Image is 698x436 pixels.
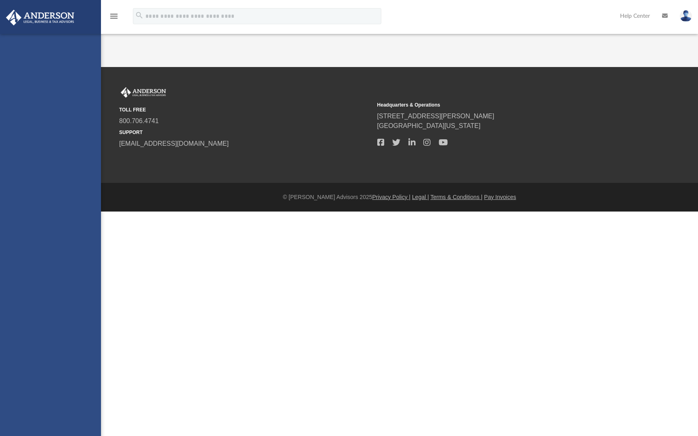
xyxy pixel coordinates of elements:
a: Pay Invoices [484,194,516,200]
a: menu [109,15,119,21]
a: Legal | [412,194,429,200]
div: © [PERSON_NAME] Advisors 2025 [101,193,698,201]
small: SUPPORT [119,129,372,136]
img: Anderson Advisors Platinum Portal [119,87,168,98]
img: User Pic [680,10,692,22]
i: menu [109,11,119,21]
i: search [135,11,144,20]
a: 800.706.4741 [119,117,159,124]
a: Privacy Policy | [372,194,411,200]
img: Anderson Advisors Platinum Portal [4,10,77,25]
a: Terms & Conditions | [431,194,483,200]
a: [STREET_ADDRESS][PERSON_NAME] [377,113,494,119]
a: [EMAIL_ADDRESS][DOMAIN_NAME] [119,140,229,147]
small: TOLL FREE [119,106,372,113]
small: Headquarters & Operations [377,101,630,109]
a: [GEOGRAPHIC_DATA][US_STATE] [377,122,481,129]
